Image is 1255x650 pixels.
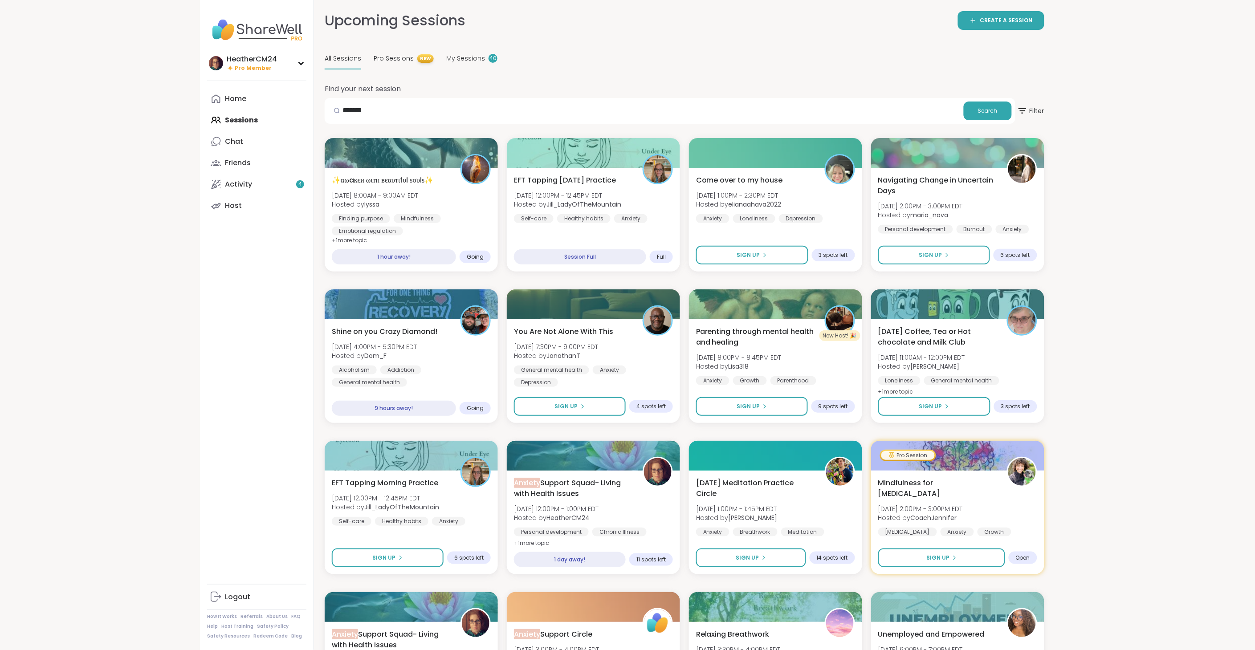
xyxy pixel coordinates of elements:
div: 40 [489,54,497,63]
div: Anxiety [696,214,729,223]
span: Navigating Change in Uncertain Days [878,175,997,196]
span: [DATE] 2:00PM - 3:00PM EDT [878,202,963,211]
b: [PERSON_NAME] [729,513,778,522]
div: Personal development [878,225,953,234]
span: You Are Not Alone With This [514,326,613,337]
div: Depression [779,214,823,223]
div: Anxiety [432,517,465,526]
b: CoachJennifer [911,513,957,522]
a: Safety Resources [207,633,250,639]
img: maria_nova [1008,155,1036,183]
img: HeatherCM24 [462,609,489,637]
span: Pro Member [235,65,272,72]
span: Hosted by [514,200,621,209]
button: Sign Up [514,397,626,416]
div: Activity [225,179,252,189]
div: Chat [225,137,243,146]
b: Lisa318 [729,362,749,371]
span: CREATE A SESSION [980,17,1033,24]
span: My Sessions [446,54,485,63]
span: Parenting through mental health and healing [696,326,815,348]
a: How It Works [207,613,237,620]
span: Hosted by [878,513,963,522]
span: 14 spots left [817,554,848,561]
div: Loneliness [733,214,775,223]
b: [PERSON_NAME] [911,362,960,371]
b: Dom_F [364,351,387,360]
button: Sign Up [332,548,444,567]
span: Hosted by [332,200,418,209]
a: Redeem Code [253,633,288,639]
span: [DATE] Meditation Practice Circle [696,478,815,499]
a: FAQ [291,613,301,620]
span: 11 spots left [636,556,666,563]
span: [DATE] 8:00AM - 9:00AM EDT [332,191,418,200]
span: [DATE] 11:00AM - 12:00PM EDT [878,353,965,362]
span: [DATE] 8:00PM - 8:45PM EDT [696,353,782,362]
span: Support Circle [514,629,592,640]
div: Host [225,201,242,211]
span: Relaxing Breathwork [696,629,770,640]
span: EFT Tapping [DATE] Practice [514,175,616,186]
span: Going [467,405,484,412]
div: Logout [225,592,250,602]
span: Hosted by [332,503,439,512]
b: Jill_LadyOfTheMountain [364,503,439,512]
div: Growth [733,376,767,385]
div: Home [225,94,246,104]
span: Sign Up [919,251,942,259]
button: Sign Up [696,397,808,416]
span: Anxiety [514,478,540,488]
span: [DATE] 1:00PM - 1:45PM EDT [696,504,778,513]
h2: Find your next session [325,84,401,94]
span: 3 spots left [819,252,848,259]
div: Friends [225,158,251,168]
b: lyssa [364,200,379,209]
span: Hosted by [696,362,782,371]
span: Shine on you Crazy Diamond! [332,326,437,337]
span: [DATE] 2:00PM - 3:00PM EDT [878,504,963,513]
div: Breathwork [733,528,778,536]
div: Self-care [514,214,554,223]
div: Chronic Illness [592,528,647,536]
span: 4 spots left [636,403,666,410]
button: Sign Up [878,548,1005,567]
span: Anxiety [332,629,358,639]
div: General mental health [514,366,589,374]
span: Hosted by [878,211,963,219]
div: Healthy habits [557,214,611,223]
img: lyssa [462,155,489,183]
div: Addiction [380,366,421,374]
div: Meditation [781,528,824,536]
span: Going [467,253,484,260]
span: 4 [298,181,302,188]
b: maria_nova [911,211,949,219]
div: Parenthood [770,376,816,385]
div: General mental health [924,376,999,385]
a: Help [207,623,218,630]
span: 3 spots left [1001,403,1030,410]
span: Hosted by [514,513,599,522]
a: Safety Policy [257,623,289,630]
b: HeatherCM24 [546,513,590,522]
img: BrianaJanae [1008,609,1036,637]
span: Sign Up [737,402,760,410]
span: Hosted by [514,351,598,360]
div: Anxiety [996,225,1029,234]
a: Blog [291,633,302,639]
img: Dom_F [462,307,489,334]
a: Activity4 [207,174,306,195]
span: All Sessions [325,54,361,63]
button: Filter [1017,98,1044,124]
img: CoachJennifer [1008,458,1036,486]
span: Pro Sessions [374,54,414,63]
div: Pro Session [881,451,935,460]
div: Growth [978,528,1011,536]
span: 9 spots left [819,403,848,410]
a: About Us [266,613,288,620]
span: Open [1016,554,1030,561]
span: Hosted by [332,351,417,360]
img: Jill_LadyOfTheMountain [462,458,489,486]
button: Sign Up [696,246,808,264]
div: 1 hour away! [332,249,456,264]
